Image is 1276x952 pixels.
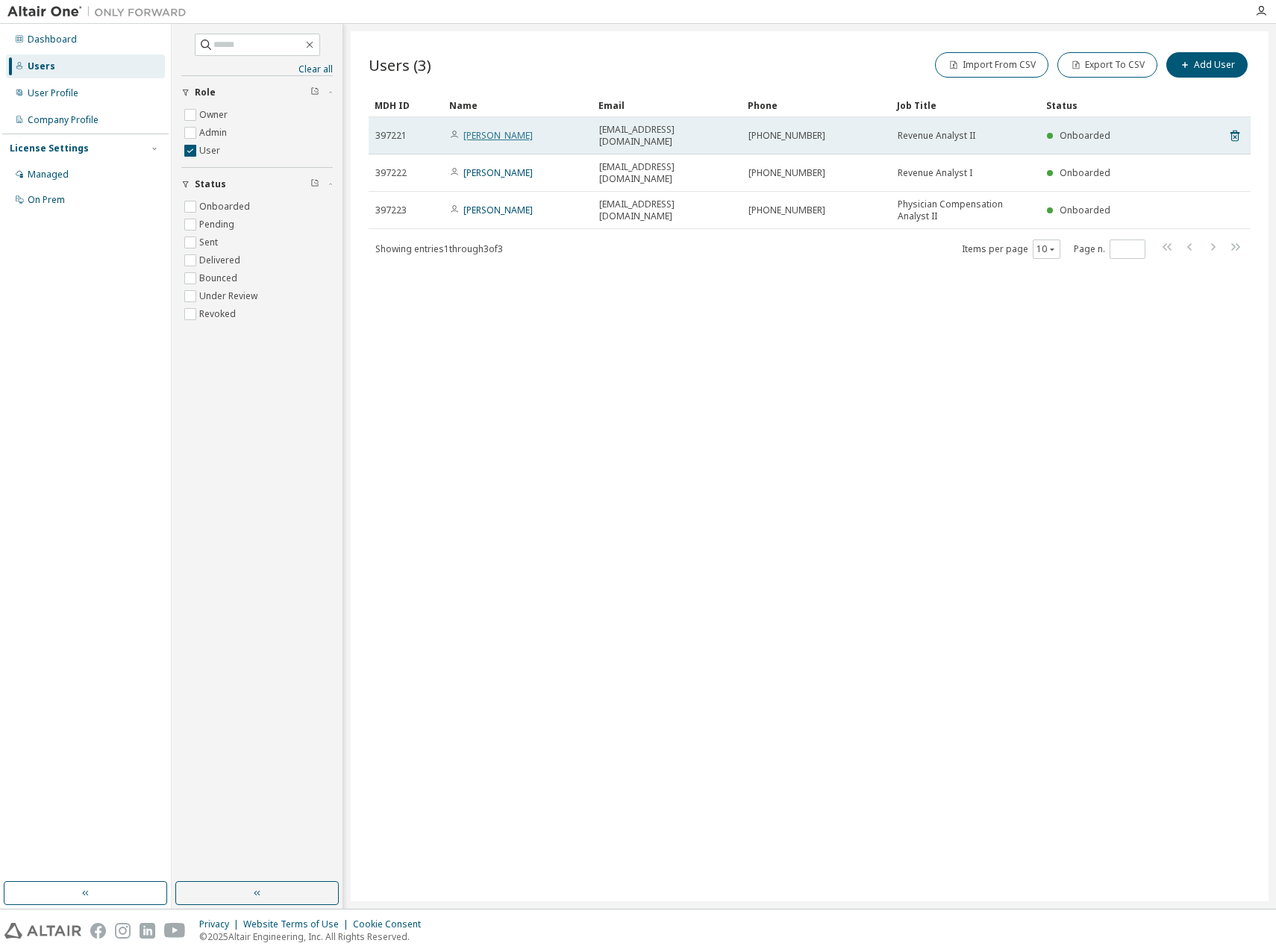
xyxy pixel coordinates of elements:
[199,198,253,216] label: Onboarded
[599,161,735,185] span: [EMAIL_ADDRESS][DOMAIN_NAME]
[463,204,533,216] a: [PERSON_NAME]
[449,93,587,117] div: Name
[1074,239,1145,259] span: Page n.
[353,918,430,930] div: Cookie Consent
[90,923,106,939] img: facebook.svg
[28,34,77,46] div: Dashboard
[375,204,407,216] span: 397223
[164,923,186,939] img: youtube.svg
[748,130,825,142] span: [PHONE_NUMBER]
[375,167,407,179] span: 397222
[7,4,194,19] img: Altair One
[898,130,975,142] span: Revenue Analyst II
[897,93,1034,117] div: Job Title
[28,194,65,206] div: On Prem
[962,239,1060,259] span: Items per page
[898,198,1033,222] span: Physician Compensation Analyst II
[898,167,972,179] span: Revenue Analyst I
[1057,52,1157,78] button: Export To CSV
[1060,166,1110,179] span: Onboarded
[199,216,237,234] label: Pending
[1166,52,1248,78] button: Add User
[28,87,78,99] div: User Profile
[369,54,431,75] span: Users (3)
[199,305,239,323] label: Revoked
[199,142,223,160] label: User
[28,114,98,126] div: Company Profile
[140,923,155,939] img: linkedin.svg
[1036,243,1057,255] button: 10
[28,169,69,181] div: Managed
[599,124,735,148] span: [EMAIL_ADDRESS][DOMAIN_NAME]
[199,251,243,269] label: Delivered
[199,918,243,930] div: Privacy
[199,269,240,287] label: Bounced
[310,87,319,98] span: Clear filter
[199,124,230,142] label: Admin
[199,106,231,124] label: Owner
[181,63,333,75] a: Clear all
[4,923,81,939] img: altair_logo.svg
[243,918,353,930] div: Website Terms of Use
[310,178,319,190] span: Clear filter
[1060,129,1110,142] span: Onboarded
[375,93,437,117] div: MDH ID
[115,923,131,939] img: instagram.svg
[463,166,533,179] a: [PERSON_NAME]
[375,242,503,255] span: Showing entries 1 through 3 of 3
[181,76,333,109] button: Role
[598,93,736,117] div: Email
[195,87,216,98] span: Role
[599,198,735,222] span: [EMAIL_ADDRESS][DOMAIN_NAME]
[10,143,89,154] div: License Settings
[1060,204,1110,216] span: Onboarded
[199,930,430,943] p: © 2025 Altair Engineering, Inc. All Rights Reserved.
[748,167,825,179] span: [PHONE_NUMBER]
[199,287,260,305] label: Under Review
[935,52,1048,78] button: Import From CSV
[199,234,221,251] label: Sent
[195,178,226,190] span: Status
[463,129,533,142] a: [PERSON_NAME]
[181,168,333,201] button: Status
[1046,93,1173,117] div: Status
[748,93,885,117] div: Phone
[375,130,407,142] span: 397221
[748,204,825,216] span: [PHONE_NUMBER]
[28,60,55,72] div: Users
